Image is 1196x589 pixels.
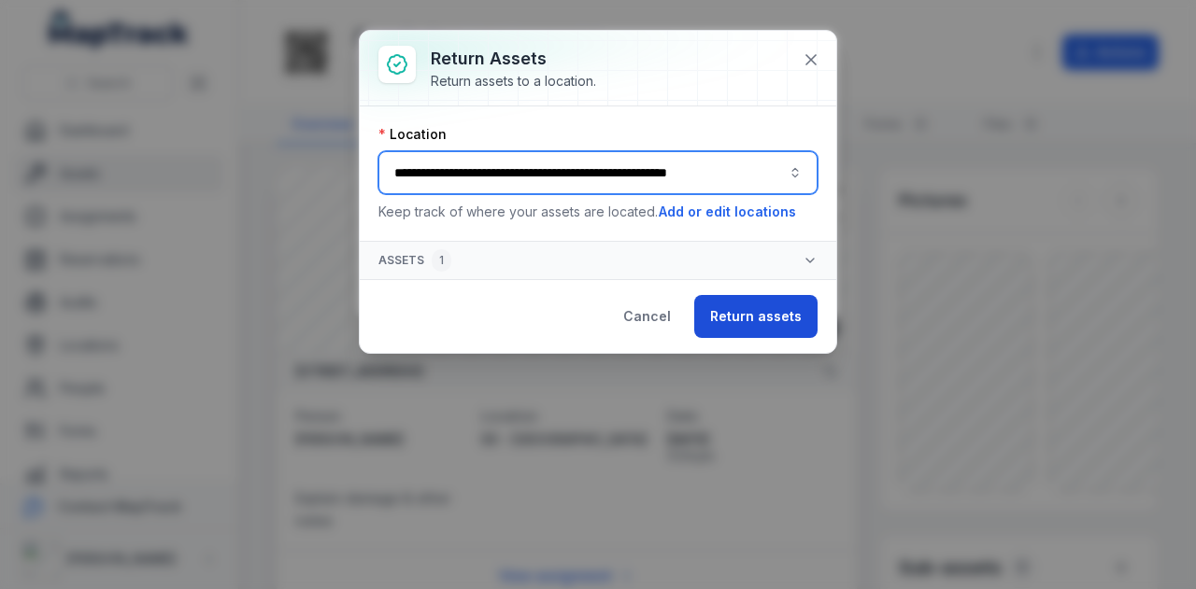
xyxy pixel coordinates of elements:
span: Assets [378,249,451,272]
p: Keep track of where your assets are located. [378,202,818,222]
h3: Return assets [431,46,596,72]
label: Location [378,125,447,144]
button: Return assets [694,295,818,338]
button: Cancel [607,295,687,338]
div: Return assets to a location. [431,72,596,91]
div: 1 [432,249,451,272]
button: Assets1 [360,242,836,279]
button: Add or edit locations [658,202,797,222]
